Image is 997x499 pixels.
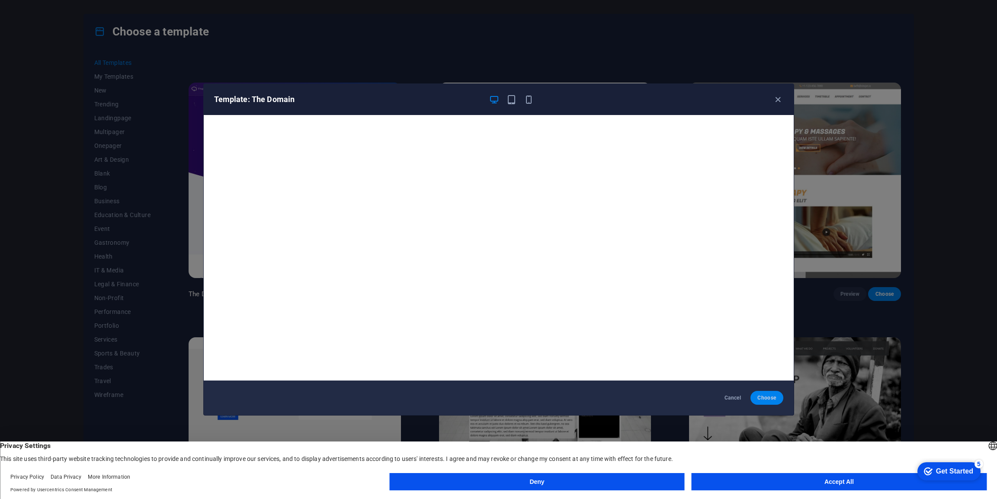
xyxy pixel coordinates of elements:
[26,10,63,17] div: Get Started
[723,394,742,401] span: Cancel
[7,4,70,22] div: Get Started 5 items remaining, 0% complete
[214,94,482,105] h6: Template: The Domain
[716,391,749,405] button: Cancel
[750,391,783,405] button: Choose
[64,2,73,10] div: 5
[757,394,776,401] span: Choose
